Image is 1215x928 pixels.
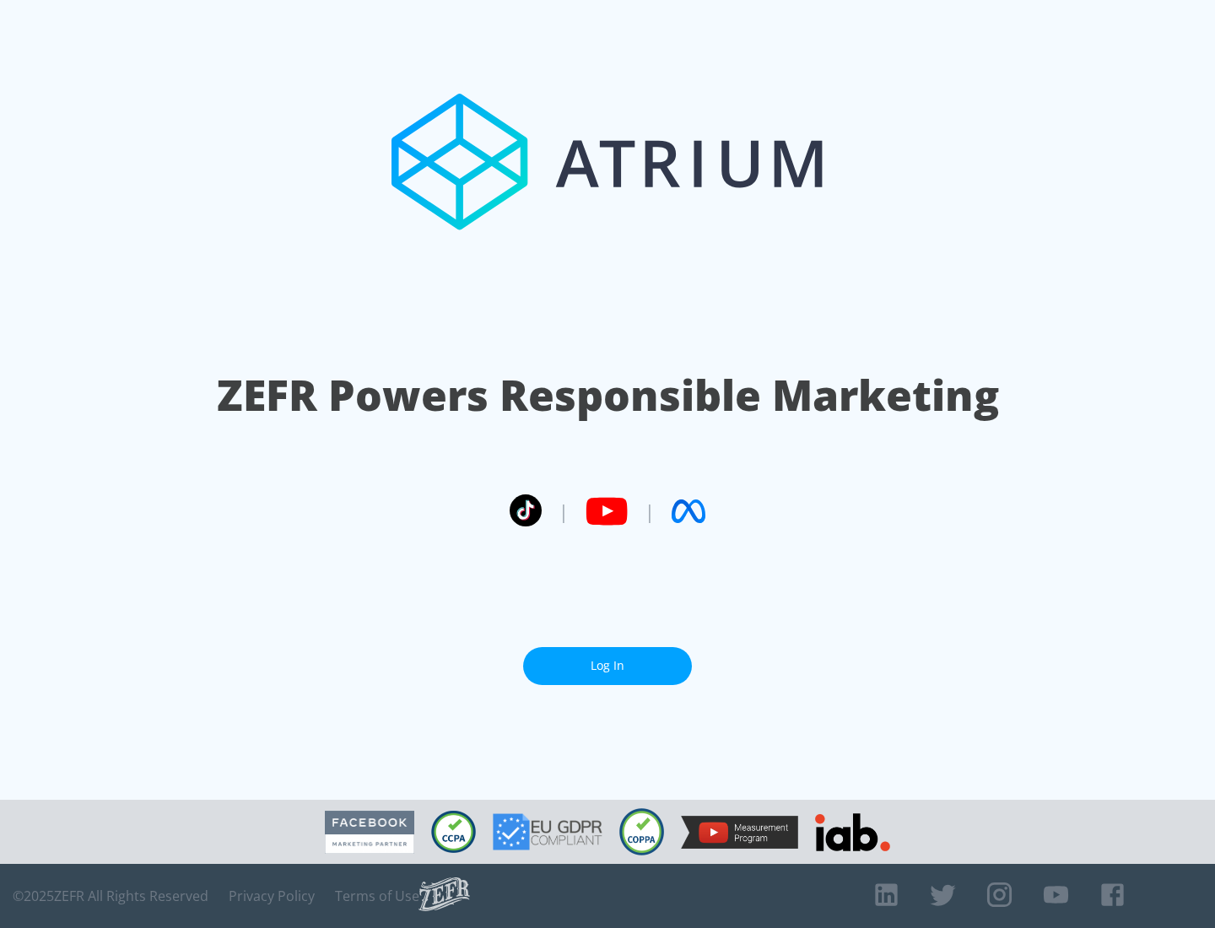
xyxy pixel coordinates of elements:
img: GDPR Compliant [493,813,602,850]
span: | [645,499,655,524]
span: © 2025 ZEFR All Rights Reserved [13,888,208,904]
img: YouTube Measurement Program [681,816,798,849]
span: | [559,499,569,524]
img: IAB [815,813,890,851]
img: Facebook Marketing Partner [325,811,414,854]
a: Privacy Policy [229,888,315,904]
img: COPPA Compliant [619,808,664,855]
a: Log In [523,647,692,685]
h1: ZEFR Powers Responsible Marketing [217,366,999,424]
a: Terms of Use [335,888,419,904]
img: CCPA Compliant [431,811,476,853]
